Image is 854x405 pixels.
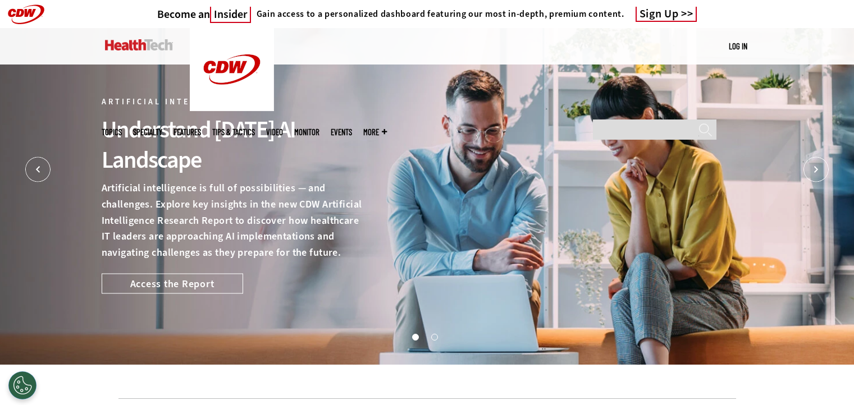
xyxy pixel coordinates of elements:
h4: Gain access to a personalized dashboard featuring our most in-depth, premium content. [257,8,624,20]
button: 2 of 2 [431,334,437,339]
a: MonITor [294,128,319,136]
a: Features [173,128,201,136]
a: Tips & Tactics [212,128,255,136]
span: Insider [210,7,251,23]
button: 1 of 2 [412,334,418,339]
a: Sign Up [636,7,697,22]
button: Next [803,157,829,182]
a: Become anInsider [157,7,251,21]
span: Specialty [133,128,162,136]
div: Cookies Settings [8,371,36,399]
a: Video [266,128,283,136]
button: Prev [25,157,51,182]
div: Understand [DATE] AI Landscape [102,114,362,175]
a: CDW [190,102,274,114]
span: More [363,128,387,136]
button: Open Preferences [8,371,36,399]
span: Topics [102,128,122,136]
div: User menu [729,40,747,52]
a: Events [331,128,352,136]
img: Home [105,39,173,50]
a: Access the Report [102,273,243,293]
a: Gain access to a personalized dashboard featuring our most in-depth, premium content. [251,8,624,20]
p: Artificial intelligence is full of possibilities — and challenges. Explore key insights in the ne... [102,180,362,261]
a: Log in [729,41,747,51]
h3: Become an [157,7,251,21]
img: Home [190,28,274,111]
